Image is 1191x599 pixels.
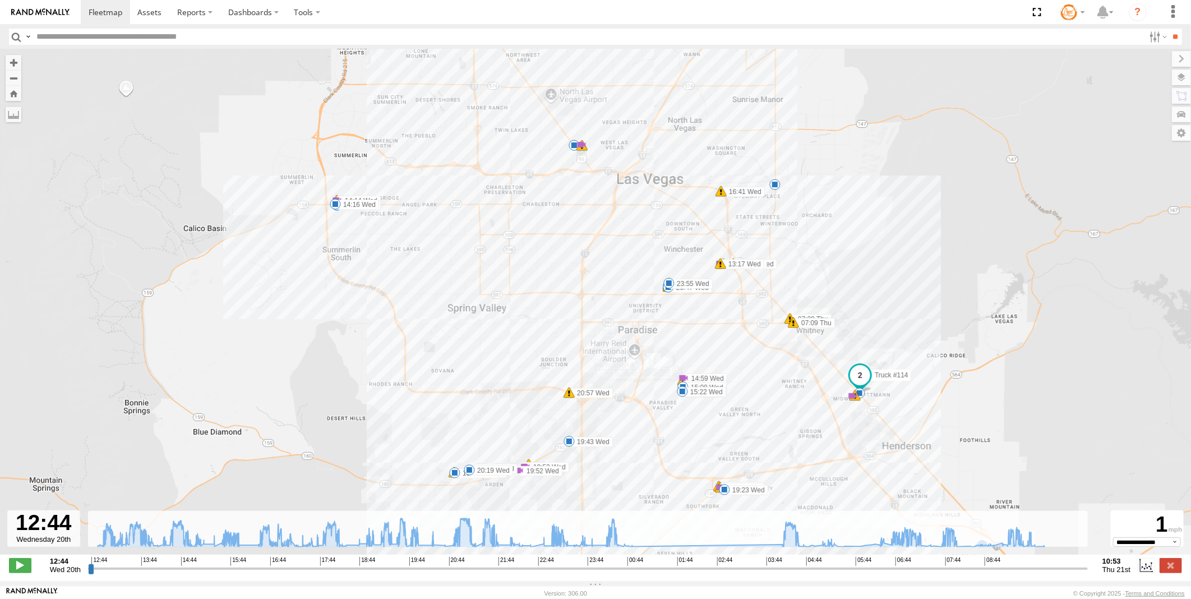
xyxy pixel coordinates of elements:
a: Visit our Website [6,588,58,599]
strong: 10:53 [1102,557,1130,565]
a: Terms and Conditions [1125,590,1185,597]
label: Close [1160,558,1182,573]
label: 13:17 Wed [721,259,764,269]
span: 17:44 [320,557,336,566]
span: 16:44 [270,557,286,566]
span: 15:44 [230,557,246,566]
span: Wed 20th Aug 2025 [50,565,81,574]
img: rand-logo.svg [11,8,70,16]
span: 18:44 [359,557,375,566]
span: 12:44 [91,557,107,566]
label: Search Filter Options [1145,29,1169,45]
label: 14:59 Wed [684,374,727,384]
label: 15:22 Wed [682,387,726,397]
div: 5 [576,139,587,150]
button: Zoom out [6,70,21,86]
div: 7 [677,375,689,386]
span: 06:44 [895,557,911,566]
span: 01:44 [677,557,693,566]
span: 07:44 [945,557,961,566]
span: 05:44 [856,557,871,566]
label: Map Settings [1172,125,1191,141]
label: 20:57 Wed [569,388,613,398]
div: Tommy Stauffer [1056,4,1089,21]
span: 23:44 [588,557,603,566]
span: 21:44 [498,557,514,566]
button: Zoom in [6,55,21,70]
div: 5 [847,390,858,402]
span: 14:44 [181,557,197,566]
div: 7 [769,179,781,190]
label: 19:52 Wed [525,462,569,472]
span: 03:44 [767,557,782,566]
label: 19:52 Wed [519,466,562,476]
strong: 12:44 [50,557,81,565]
button: Zoom Home [6,86,21,101]
label: Measure [6,107,21,122]
label: 15:35 Wed [684,381,727,391]
label: 19:30 Wed [721,483,764,493]
label: 15:08 Wed [683,383,727,393]
label: 07:09 Thu [793,318,835,328]
div: 1 [1112,512,1182,537]
span: 13:44 [141,557,157,566]
label: 20:19 Wed [469,466,513,476]
label: 23:55 Wed [669,279,713,289]
label: 20:48 Wed [474,464,518,474]
div: © Copyright 2025 - [1073,590,1185,597]
div: 5 [523,459,534,470]
span: 20:44 [449,557,465,566]
label: 14:14 Wed [337,196,381,206]
span: 22:44 [538,557,554,566]
label: 07:09 Thu [790,314,832,324]
label: 16:41 Wed [721,187,765,197]
label: 14:16 Wed [335,200,379,210]
i: ? [1129,3,1147,21]
div: 6 [449,467,460,478]
span: Thu 21st Aug 2025 [1102,565,1130,574]
div: Version: 306.00 [544,590,587,597]
label: 19:23 Wed [724,485,768,495]
div: 6 [569,140,580,151]
span: 19:44 [409,557,425,566]
span: 04:44 [806,557,822,566]
span: 02:44 [717,557,733,566]
label: Play/Stop [9,558,31,573]
label: 19:30 Wed [719,482,763,492]
div: 10 [854,388,865,399]
label: Search Query [24,29,33,45]
span: Truck #114 [875,371,908,379]
span: 08:44 [985,557,1000,566]
label: 19:43 Wed [569,437,613,447]
span: 00:44 [627,557,643,566]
